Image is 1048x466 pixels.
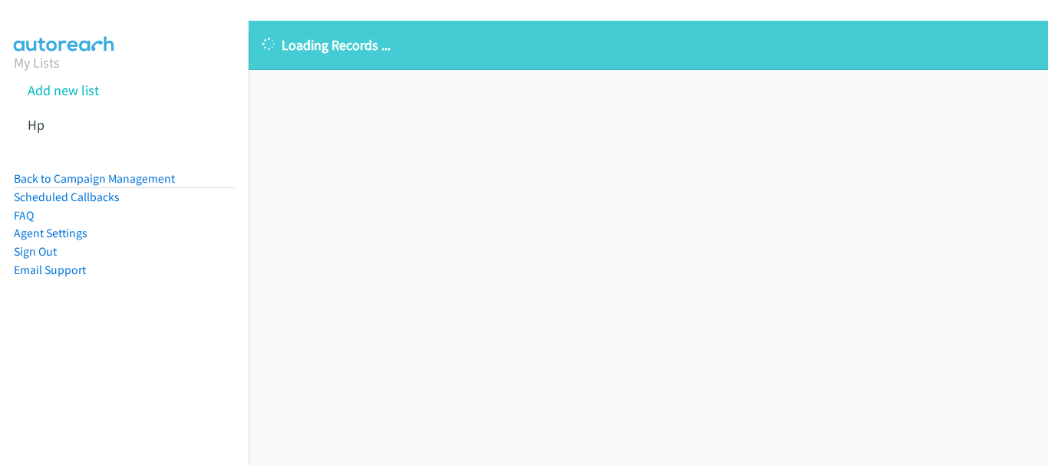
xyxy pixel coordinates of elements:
[262,35,1034,55] p: Loading Records ...
[14,208,34,223] a: FAQ
[14,226,87,240] a: Agent Settings
[14,190,120,204] a: Scheduled Callbacks
[14,244,57,259] a: Sign Out
[28,116,44,134] a: Hp
[14,54,60,71] a: My Lists
[14,263,86,277] a: Email Support
[28,81,99,99] a: Add new list
[14,171,175,186] a: Back to Campaign Management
